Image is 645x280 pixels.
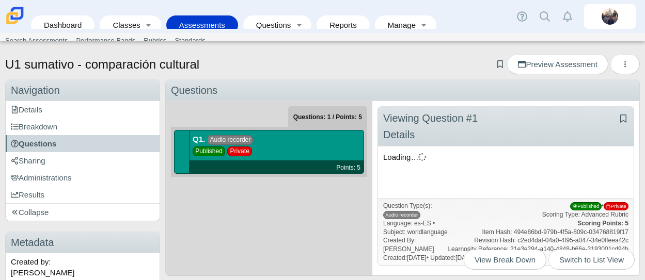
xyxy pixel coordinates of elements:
a: Assessments [171,15,233,35]
a: Sharing [6,152,160,169]
a: Rubrics [139,33,170,48]
span: Collapse [11,208,49,217]
button: More options [610,54,640,74]
div: Question Type(s): [383,202,628,219]
a: Questions [6,135,160,152]
a: Classes [105,15,141,35]
a: Manage [380,15,417,35]
b: Scoring Points: 5 [577,220,628,227]
span: Published [193,146,225,156]
div: Viewing Question #1 Details [383,110,494,143]
span: Details [11,105,42,114]
b: Q1. [193,135,205,143]
span: Audio recorder [383,211,420,219]
small: Questions: 1 / Points: 5 [293,113,362,121]
a: View Break Down [464,250,546,270]
div: Language: es-ES • Subject: worldlanguage Created By: [PERSON_NAME] Created: • Updated: [383,202,628,262]
span: Private [227,146,252,156]
span: Sharing [11,156,45,165]
a: Toggle expanded [292,15,306,35]
h3: Metadata [6,232,160,253]
time: Oct 11, 2022 at 10:30 PM [407,254,427,261]
a: Add bookmark [618,114,628,123]
span: Private [604,202,628,210]
a: Breakdown [6,118,160,135]
a: Collapse [6,204,160,221]
a: Performance Bands [72,33,139,48]
a: Questions [248,15,292,35]
a: Alerts [556,5,579,28]
a: Results [6,186,160,203]
a: Add bookmark [495,60,505,69]
span: Preview Assessment [518,60,597,69]
small: Points: 5 [336,164,360,171]
a: Carmen School of Science & Technology [4,19,26,28]
a: Details [6,101,160,118]
a: Preview Assessment [507,54,608,74]
div: • Scoring Type: Advanced Rubric Item Hash: 494e86bd-979b-4f5a-809c-034768819f17 Revision Hash: c2... [448,202,628,254]
a: Reports [322,15,365,35]
span: Results [11,190,44,199]
span: Switch to List View [559,255,624,264]
span: Administrations [11,173,72,182]
div: Questions [166,80,639,101]
a: Switch to List View [548,250,635,270]
span: Navigation [11,85,60,96]
h1: U1 sumativo - comparación cultural [5,56,199,73]
span: View Break Down [475,255,536,264]
a: Dashboard [36,15,89,35]
img: Carmen School of Science & Technology [4,5,26,26]
a: Toggle expanded [141,15,156,35]
span: Audio recorder [207,135,253,145]
a: Search Assessments [1,33,72,48]
span: Questions [11,139,56,148]
img: britta.barnhart.NdZ84j [602,8,618,25]
a: Administrations [6,169,160,186]
span: Breakdown [11,122,57,131]
span: Loading… [383,153,426,161]
time: Oct 11, 2022 at 10:53 PM [455,254,475,261]
a: britta.barnhart.NdZ84j [584,4,636,29]
a: Standards [170,33,209,48]
a: Toggle expanded [417,15,431,35]
span: Published [570,202,601,210]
